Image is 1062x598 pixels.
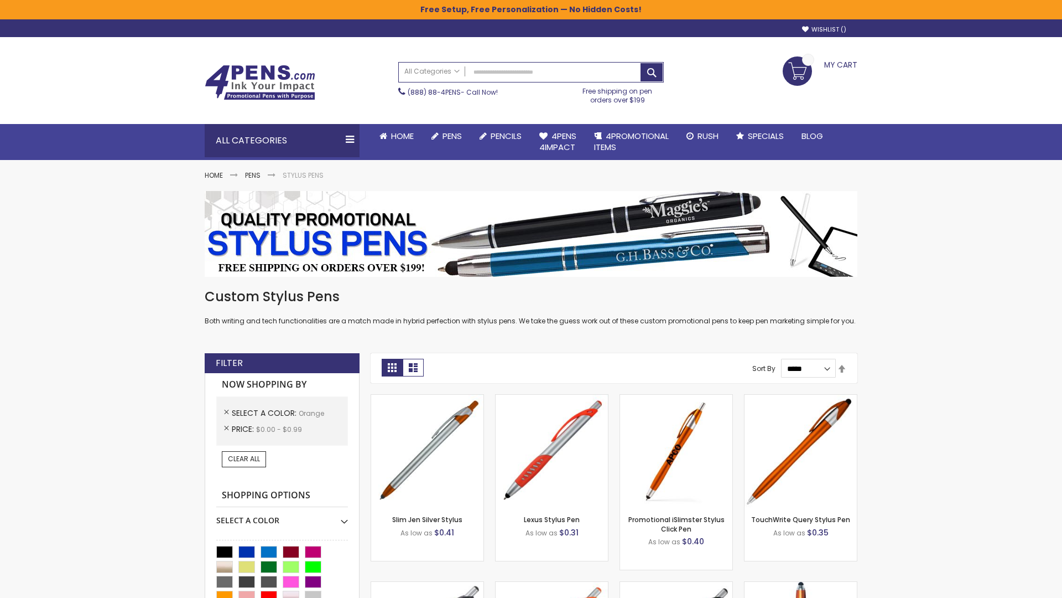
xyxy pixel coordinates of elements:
[205,124,360,157] div: All Categories
[594,130,669,153] span: 4PROMOTIONAL ITEMS
[216,484,348,508] strong: Shopping Options
[697,130,719,142] span: Rush
[216,357,243,369] strong: Filter
[222,451,266,467] a: Clear All
[727,124,793,148] a: Specials
[748,130,784,142] span: Specials
[205,191,857,277] img: Stylus Pens
[620,395,732,507] img: Promotional iSlimster Stylus Click Pen-Orange
[423,124,471,148] a: Pens
[525,528,558,538] span: As low as
[205,288,857,306] h1: Custom Stylus Pens
[404,67,460,76] span: All Categories
[371,395,483,507] img: Slim Jen Silver Stylus-Orange
[408,87,461,97] a: (888) 88-4PENS
[620,581,732,591] a: Lexus Metallic Stylus Pen-Orange
[802,25,846,34] a: Wishlist
[408,87,498,97] span: - Call Now!
[539,130,576,153] span: 4Pens 4impact
[399,63,465,81] a: All Categories
[530,124,585,160] a: 4Pens4impact
[391,130,414,142] span: Home
[751,515,850,524] a: TouchWrite Query Stylus Pen
[256,425,302,434] span: $0.00 - $0.99
[793,124,832,148] a: Blog
[442,130,462,142] span: Pens
[745,394,857,404] a: TouchWrite Query Stylus Pen-Orange
[559,527,579,538] span: $0.31
[434,527,454,538] span: $0.41
[371,124,423,148] a: Home
[491,130,522,142] span: Pencils
[245,171,261,180] a: Pens
[745,581,857,591] a: TouchWrite Command Stylus Pen-Orange
[216,507,348,526] div: Select A Color
[216,373,348,396] strong: Now Shopping by
[232,424,256,435] span: Price
[773,528,805,538] span: As low as
[299,409,324,418] span: Orange
[628,515,725,533] a: Promotional iSlimster Stylus Click Pen
[678,124,727,148] a: Rush
[471,124,530,148] a: Pencils
[382,359,403,377] strong: Grid
[571,83,664,105] div: Free shipping on pen orders over $199
[496,581,608,591] a: Boston Silver Stylus Pen-Orange
[496,395,608,507] img: Lexus Stylus Pen-Orange
[682,536,704,547] span: $0.40
[228,454,260,463] span: Clear All
[371,581,483,591] a: Boston Stylus Pen-Orange
[205,65,315,100] img: 4Pens Custom Pens and Promotional Products
[205,171,223,180] a: Home
[496,394,608,404] a: Lexus Stylus Pen-Orange
[620,394,732,404] a: Promotional iSlimster Stylus Click Pen-Orange
[400,528,433,538] span: As low as
[585,124,678,160] a: 4PROMOTIONALITEMS
[524,515,580,524] a: Lexus Stylus Pen
[807,527,829,538] span: $0.35
[752,364,775,373] label: Sort By
[283,171,324,180] strong: Stylus Pens
[232,408,299,419] span: Select A Color
[745,395,857,507] img: TouchWrite Query Stylus Pen-Orange
[648,537,680,547] span: As low as
[371,394,483,404] a: Slim Jen Silver Stylus-Orange
[205,288,857,326] div: Both writing and tech functionalities are a match made in hybrid perfection with stylus pens. We ...
[801,130,823,142] span: Blog
[392,515,462,524] a: Slim Jen Silver Stylus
